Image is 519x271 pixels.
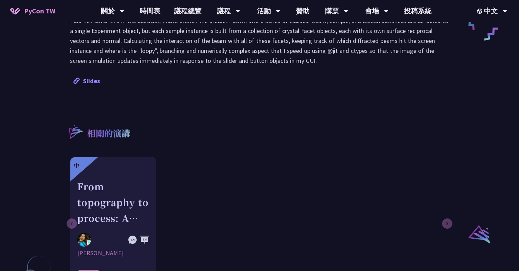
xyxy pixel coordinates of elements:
[59,115,92,148] img: r3.8d01567.svg
[24,6,55,16] span: PyCon TW
[477,9,484,14] img: Locale Icon
[70,6,449,66] p: My particular problem that I simulate is electron diffraction from a large number of different cr...
[77,233,91,247] img: Ricarido Saturay
[10,8,21,14] img: Home icon of PyCon TW 2025
[77,179,149,226] div: From topography to process: A Python toolkit for landscape evolution analysis
[73,77,100,85] a: Slides
[74,161,79,170] div: 中
[3,2,62,20] a: PyCon TW
[77,249,149,257] div: [PERSON_NAME]
[87,127,130,141] p: 相關的演講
